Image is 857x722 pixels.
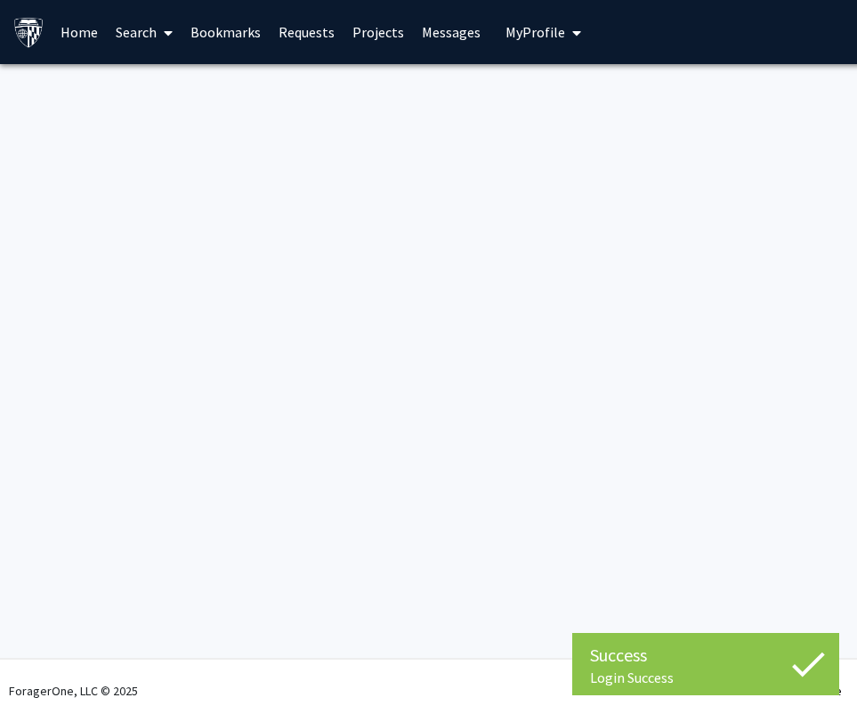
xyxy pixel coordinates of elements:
a: Home [52,1,107,63]
span: My Profile [505,23,565,41]
a: Requests [270,1,344,63]
a: Projects [344,1,413,63]
div: ForagerOne, LLC © 2025 [9,660,138,722]
a: Messages [413,1,489,63]
div: Success [590,642,821,669]
a: Search [107,1,182,63]
img: Johns Hopkins University Logo [13,17,44,48]
a: Bookmarks [182,1,270,63]
div: Login Success [590,669,821,686]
